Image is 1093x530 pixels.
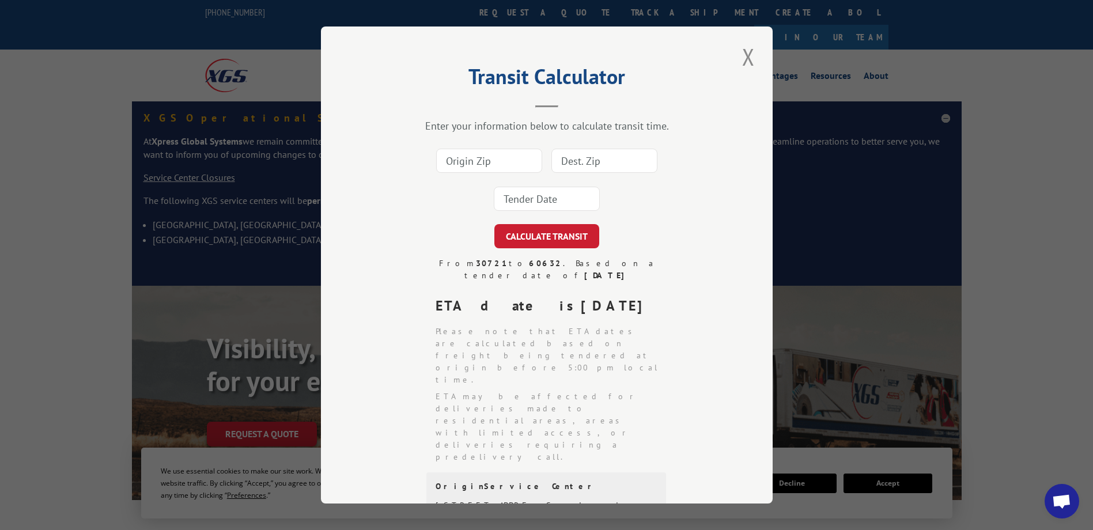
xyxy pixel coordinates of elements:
input: Origin Zip [436,149,542,173]
div: Service days: [546,501,657,510]
strong: 30721 [475,258,508,268]
li: ETA may be affected for deliveries made to residential areas, areas with limited access, or deliv... [436,391,667,463]
a: Open chat [1045,484,1079,518]
input: Tender Date [494,187,600,211]
div: Origin Service Center [436,482,657,491]
div: ETA date is [436,296,667,316]
strong: [DATE] [584,270,629,281]
li: Please note that ETA dates are calculated based on freight being tendered at origin before 5:00 p... [436,325,667,386]
div: From to . Based on a tender date of [426,258,667,282]
div: Enter your information below to calculate transit time. [379,119,715,132]
button: CALCULATE TRANSIT [494,224,599,248]
strong: [DATE] [581,297,652,315]
input: Dest. Zip [551,149,657,173]
strong: 60632 [528,258,562,268]
h2: Transit Calculator [379,69,715,90]
button: Close modal [739,41,758,73]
